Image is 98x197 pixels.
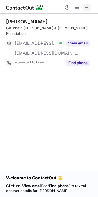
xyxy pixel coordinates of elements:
[6,183,92,193] p: Click on ‘ ’ or ‘ ’ to reveal contact details for [PERSON_NAME].
[66,60,90,66] button: Reveal Button
[6,19,47,25] div: [PERSON_NAME]
[66,40,90,46] button: Reveal Button
[22,183,42,188] strong: View email
[15,40,57,46] span: [EMAIL_ADDRESS][DOMAIN_NAME]
[6,175,92,181] h1: Welcome to ContactOut 👋
[6,4,43,11] img: ContactOut v5.3.10
[15,50,79,56] span: [EMAIL_ADDRESS][DOMAIN_NAME]
[6,25,94,36] div: Co-chair, [PERSON_NAME] & [PERSON_NAME] Foundation
[49,183,69,188] strong: Find phone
